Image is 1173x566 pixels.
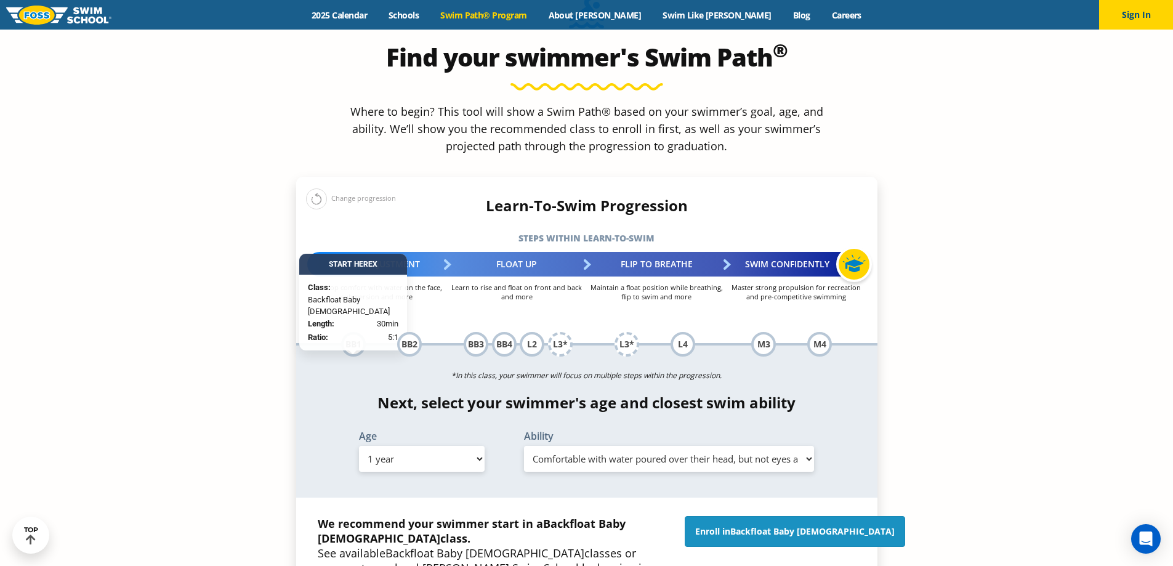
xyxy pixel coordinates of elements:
[685,516,905,547] a: Enroll inBackfloat Baby [DEMOGRAPHIC_DATA]
[1131,524,1161,554] div: Open Intercom Messenger
[307,252,447,277] div: Water Adjustment
[821,9,872,21] a: Careers
[464,332,488,357] div: BB3
[430,9,538,21] a: Swim Path® Program
[587,252,727,277] div: Flip to Breathe
[587,283,727,301] p: Maintain a float position while breathing, flip to swim and more
[308,294,398,318] span: Backfloat Baby [DEMOGRAPHIC_DATA]
[671,332,695,357] div: L4
[318,516,626,546] strong: We recommend your swimmer start in a class.
[308,319,334,328] strong: Length:
[807,332,832,357] div: M4
[359,431,485,441] label: Age
[773,38,788,63] sup: ®
[373,261,377,269] span: X
[299,254,407,275] div: Start Here
[782,9,821,21] a: Blog
[538,9,652,21] a: About [PERSON_NAME]
[24,526,38,545] div: TOP
[520,332,544,357] div: L2
[318,516,626,546] span: Backfloat Baby [DEMOGRAPHIC_DATA]
[308,333,328,342] strong: Ratio:
[652,9,783,21] a: Swim Like [PERSON_NAME]
[447,283,587,301] p: Learn to rise and float on front and back and more
[301,9,378,21] a: 2025 Calendar
[492,332,517,357] div: BB4
[385,546,584,560] span: Backfloat Baby [DEMOGRAPHIC_DATA]
[296,230,877,247] h5: Steps within Learn-to-Swim
[296,42,877,72] h2: Find your swimmer's Swim Path
[378,9,430,21] a: Schools
[727,252,866,277] div: Swim Confidently
[377,318,398,330] span: 30min
[524,431,815,441] label: Ability
[6,6,111,25] img: FOSS Swim School Logo
[397,332,422,357] div: BB2
[388,332,398,344] span: 5:1
[296,197,877,214] h4: Learn-To-Swim Progression
[730,525,895,537] span: Backfloat Baby [DEMOGRAPHIC_DATA]
[296,394,877,411] h4: Next, select your swimmer's age and closest swim ability
[306,188,396,209] div: Change progression
[308,283,331,293] strong: Class:
[751,332,776,357] div: M3
[447,252,587,277] div: Float Up
[296,367,877,384] p: *In this class, your swimmer will focus on multiple steps within the progression.
[345,103,828,155] p: Where to begin? This tool will show a Swim Path® based on your swimmer’s goal, age, and ability. ...
[727,283,866,301] p: Master strong propulsion for recreation and pre-competitive swimming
